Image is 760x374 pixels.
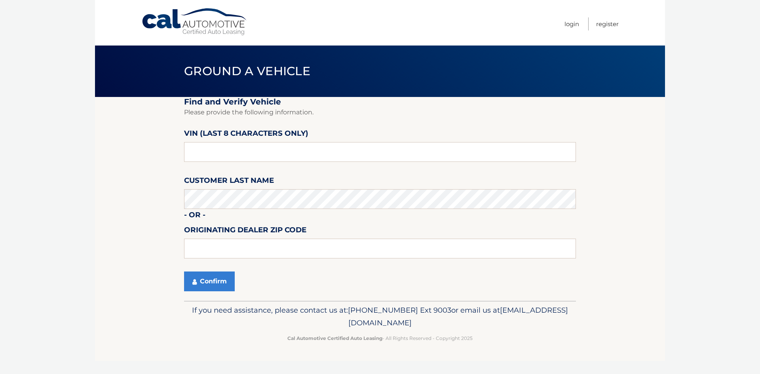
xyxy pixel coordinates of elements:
a: Register [596,17,619,30]
span: Ground a Vehicle [184,64,310,78]
p: - All Rights Reserved - Copyright 2025 [189,334,571,342]
label: - or - [184,209,205,224]
label: Customer Last Name [184,175,274,189]
span: [PHONE_NUMBER] Ext 9003 [348,306,451,315]
h2: Find and Verify Vehicle [184,97,576,107]
strong: Cal Automotive Certified Auto Leasing [287,335,382,341]
button: Confirm [184,271,235,291]
p: Please provide the following information. [184,107,576,118]
label: VIN (last 8 characters only) [184,127,308,142]
a: Cal Automotive [141,8,248,36]
p: If you need assistance, please contact us at: or email us at [189,304,571,329]
a: Login [564,17,579,30]
label: Originating Dealer Zip Code [184,224,306,239]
